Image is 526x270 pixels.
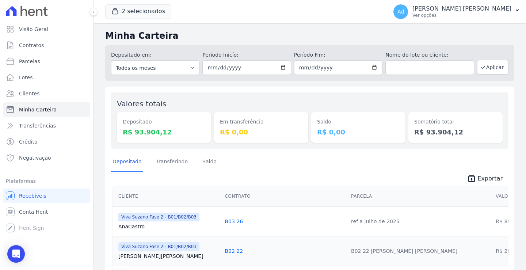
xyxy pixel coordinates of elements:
span: Visão Geral [19,26,48,33]
button: 2 selecionados [105,4,171,18]
a: Visão Geral [3,22,90,37]
th: Cliente [113,186,222,207]
a: unarchive Exportar [461,174,508,185]
dd: R$ 0,00 [317,127,400,137]
a: Conta Hent [3,205,90,219]
span: Contratos [19,42,44,49]
a: ref a julho de 2025 [351,218,400,224]
button: Aplicar [477,60,508,75]
th: Contrato [222,186,348,207]
dd: R$ 0,00 [220,127,302,137]
a: Crédito [3,134,90,149]
p: [PERSON_NAME] [PERSON_NAME] [412,5,511,12]
h2: Minha Carteira [105,29,514,42]
span: Lotes [19,74,33,81]
a: Negativação [3,151,90,165]
label: Período Inicío: [202,51,291,59]
span: Viva Suzano Fase 2 - B01/B02/B03 [118,242,199,251]
th: Parcela [348,186,493,207]
label: Período Fim: [294,51,382,59]
a: Lotes [3,70,90,85]
a: B02 22 [225,248,243,254]
p: Ver opções [412,12,511,18]
i: unarchive [467,174,476,183]
span: Exportar [477,174,503,183]
label: Nome do lote ou cliente: [385,51,474,59]
span: Parcelas [19,58,40,65]
a: B03 26 [225,218,243,224]
span: Negativação [19,154,51,161]
a: Transferindo [155,153,190,172]
span: Viva Suzano Fase 2 - B01/B02/B03 [118,213,199,221]
label: Valores totais [117,99,166,108]
span: Transferências [19,122,56,129]
a: Contratos [3,38,90,53]
button: Ad [PERSON_NAME] [PERSON_NAME] Ver opções [388,1,526,22]
a: Recebíveis [3,189,90,203]
span: Minha Carteira [19,106,57,113]
span: Crédito [19,138,38,145]
dd: R$ 93.904,12 [414,127,497,137]
a: Transferências [3,118,90,133]
div: Plataformas [6,177,87,186]
a: [PERSON_NAME][PERSON_NAME] [118,252,219,260]
dt: Depositado [123,118,205,126]
dt: Em transferência [220,118,302,126]
span: Conta Hent [19,208,48,216]
dt: Somatório total [414,118,497,126]
a: Minha Carteira [3,102,90,117]
div: Open Intercom Messenger [7,245,25,263]
a: Depositado [111,153,143,172]
span: Recebíveis [19,192,46,199]
span: Ad [397,9,404,14]
a: B02 22 [PERSON_NAME] [PERSON_NAME] [351,248,457,254]
a: Clientes [3,86,90,101]
a: Saldo [201,153,218,172]
span: Clientes [19,90,39,97]
label: Depositado em: [111,52,152,58]
dt: Saldo [317,118,400,126]
a: AnaCastro [118,223,219,230]
dd: R$ 93.904,12 [123,127,205,137]
a: Parcelas [3,54,90,69]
